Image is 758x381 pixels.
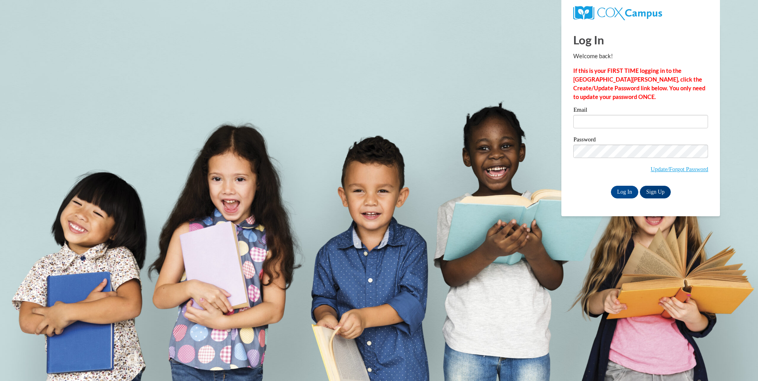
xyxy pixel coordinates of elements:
label: Email [573,107,708,115]
a: COX Campus [573,9,662,16]
a: Sign Up [640,186,671,198]
input: Log In [611,186,639,198]
strong: If this is your FIRST TIME logging in to the [GEOGRAPHIC_DATA][PERSON_NAME], click the Create/Upd... [573,67,705,100]
p: Welcome back! [573,52,708,61]
a: Update/Forgot Password [651,166,708,172]
label: Password [573,137,708,145]
h1: Log In [573,32,708,48]
img: COX Campus [573,6,662,20]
